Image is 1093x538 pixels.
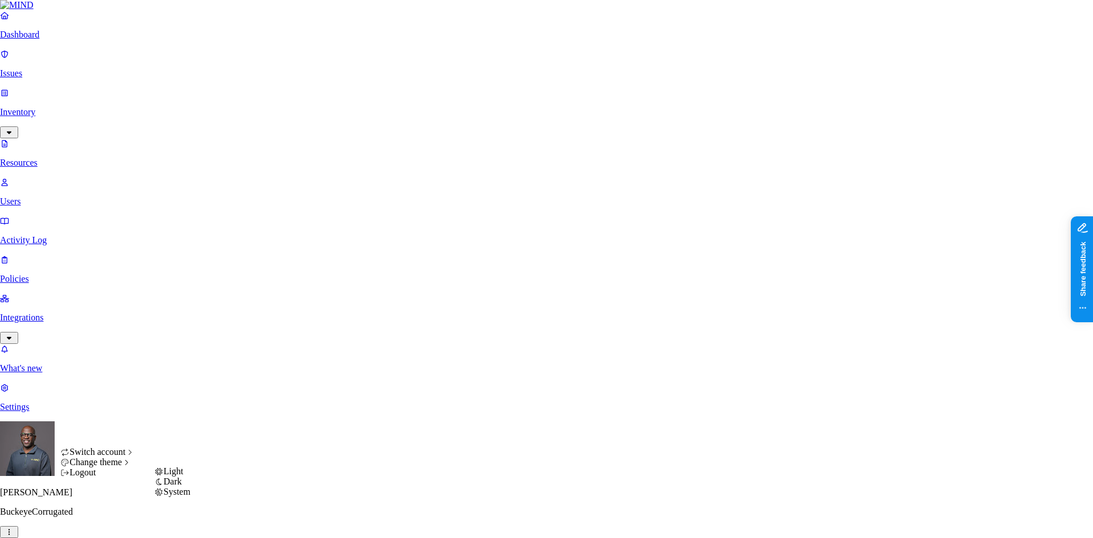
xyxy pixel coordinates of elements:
div: Logout [60,467,135,478]
span: Light [163,466,183,476]
span: Dark [163,477,182,486]
span: Change theme [69,457,122,467]
span: Switch account [69,447,125,457]
span: System [163,487,190,496]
